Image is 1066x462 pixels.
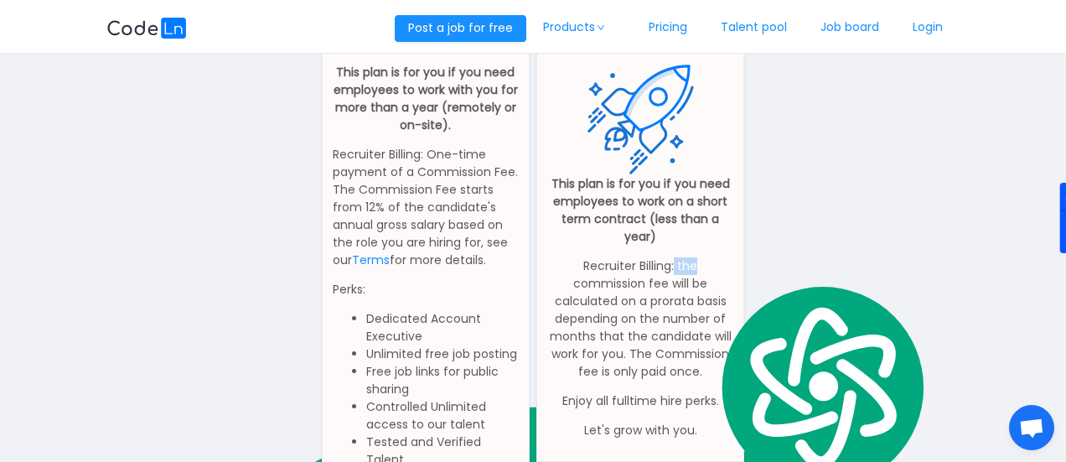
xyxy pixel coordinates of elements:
[333,146,519,269] p: Recruiter Billing: One-time payment of a Commission Fee. The Commission Fee starts from 12% of th...
[395,19,526,36] a: Post a job for free
[366,345,519,363] li: Unlimited free job posting
[1009,405,1054,450] a: Open chat
[596,23,606,32] i: icon: down
[366,310,519,345] li: Dedicated Account Executive
[106,18,187,39] img: logobg.f302741d.svg
[333,64,519,134] p: This plan is for you if you need employees to work with you for more than a year (remotely or on-...
[547,175,733,246] p: This plan is for you if you need employees to work on a short term contract (less than a year)
[366,398,519,433] li: Controlled Unlimited access to our talent
[547,422,733,439] p: Let's grow with you.
[352,252,390,268] a: Terms
[547,392,733,410] p: Enjoy all fulltime hire perks.
[395,15,526,42] button: Post a job for free
[547,257,733,381] p: Recruiter Billing: the commission fee will be calculated on a prorata basis depending on the numb...
[366,363,519,398] li: Free job links for public sharing
[333,281,519,298] p: Perks:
